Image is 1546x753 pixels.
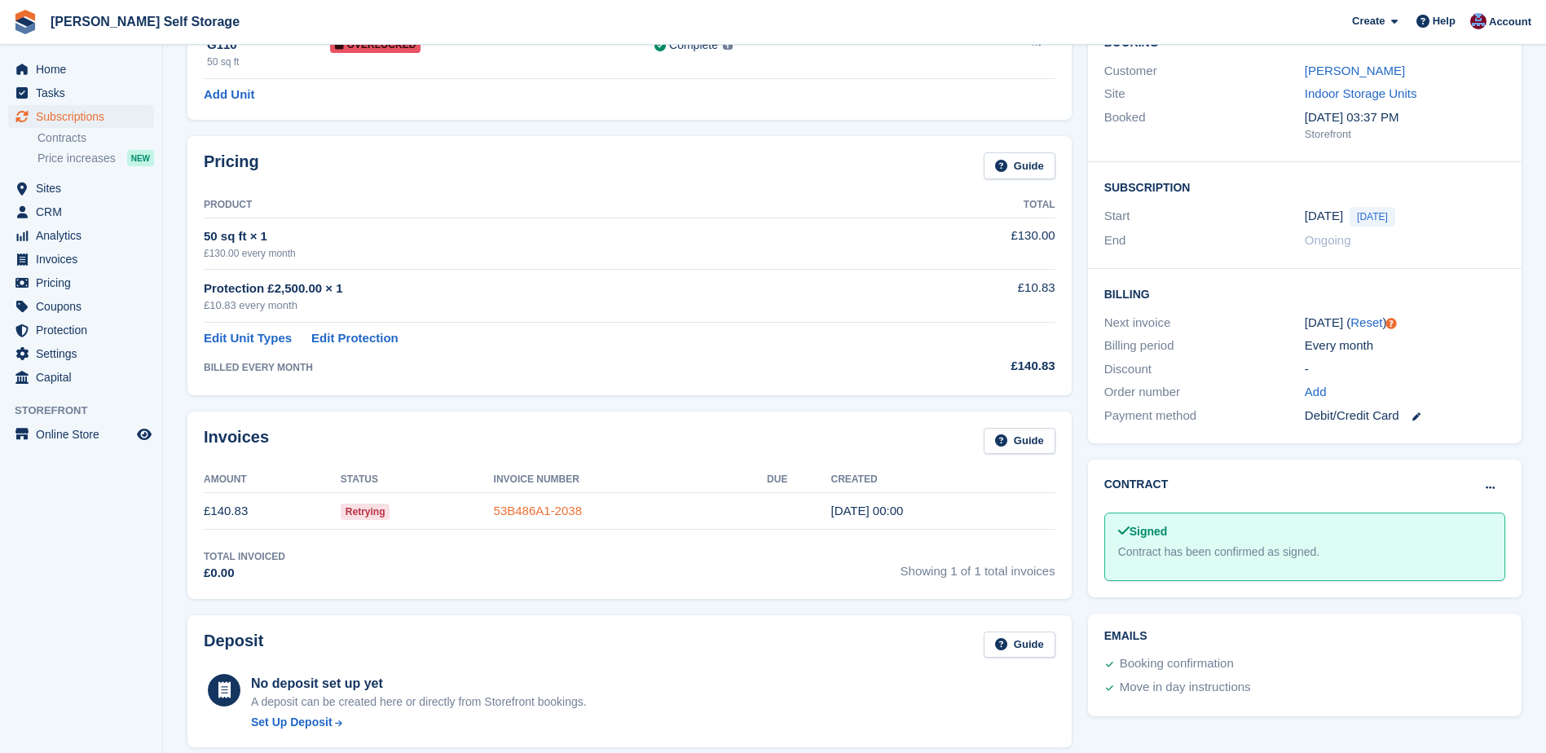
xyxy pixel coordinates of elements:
th: Status [341,467,494,493]
span: Online Store [36,423,134,446]
a: Edit Protection [311,329,399,348]
a: Guide [984,152,1055,179]
div: Every month [1305,337,1505,355]
img: icon-info-grey-7440780725fd019a000dd9b08b2336e03edf1995a4989e88bcd33f0948082b44.svg [723,40,733,50]
span: Settings [36,342,134,365]
div: Start [1104,207,1305,227]
span: CRM [36,200,134,223]
a: Set Up Deposit [251,714,587,731]
div: Payment method [1104,407,1305,425]
span: Capital [36,366,134,389]
div: £140.83 [897,357,1055,376]
span: Pricing [36,271,134,294]
a: Add [1305,383,1327,402]
span: Analytics [36,224,134,247]
div: £10.83 every month [204,297,897,314]
div: End [1104,231,1305,250]
span: Ongoing [1305,233,1351,247]
a: [PERSON_NAME] Self Storage [44,8,246,35]
div: Tooltip anchor [1384,316,1398,331]
div: Debit/Credit Card [1305,407,1505,425]
h2: Billing [1104,285,1505,302]
h2: Invoices [204,428,269,455]
span: [DATE] [1350,207,1395,227]
div: £0.00 [204,564,285,583]
div: Site [1104,85,1305,103]
time: 2025-08-20 23:00:23 UTC [830,504,903,517]
div: Billing period [1104,337,1305,355]
h2: Deposit [204,632,263,658]
div: Storefront [1305,126,1505,143]
th: Invoice Number [494,467,768,493]
a: menu [8,81,154,104]
span: Storefront [15,403,162,419]
a: Reset [1350,315,1382,329]
div: Customer [1104,62,1305,81]
a: Price increases NEW [37,149,154,167]
a: menu [8,105,154,128]
span: Sites [36,177,134,200]
h2: Subscription [1104,178,1505,195]
span: Invoices [36,248,134,271]
a: menu [8,200,154,223]
div: - [1305,360,1505,379]
div: Complete [669,37,718,54]
a: [PERSON_NAME] [1305,64,1405,77]
div: Discount [1104,360,1305,379]
th: Total [897,192,1055,218]
div: Move in day instructions [1120,678,1251,698]
a: menu [8,224,154,247]
a: Contracts [37,130,154,146]
div: 50 sq ft [207,55,330,69]
div: [DATE] 03:37 PM [1305,108,1505,127]
div: G110 [207,36,330,55]
a: Preview store [134,425,154,444]
span: Help [1433,13,1456,29]
a: Edit Unit Types [204,329,292,348]
th: Due [767,467,830,493]
a: menu [8,248,154,271]
span: Price increases [37,151,116,166]
a: menu [8,319,154,341]
a: menu [8,58,154,81]
div: 50 sq ft × 1 [204,227,897,246]
div: Booked [1104,108,1305,143]
span: Account [1489,14,1531,30]
div: £130.00 every month [204,246,897,261]
span: Retrying [341,504,390,520]
a: Guide [984,428,1055,455]
td: £140.83 [204,493,341,530]
h2: Pricing [204,152,259,179]
span: Create [1352,13,1385,29]
a: Add Unit [204,86,254,104]
a: menu [8,423,154,446]
a: Guide [984,632,1055,658]
td: £10.83 [897,270,1055,323]
p: A deposit can be created here or directly from Storefront bookings. [251,694,587,711]
img: stora-icon-8386f47178a22dfd0bd8f6a31ec36ba5ce8667c1dd55bd0f319d3a0aa187defe.svg [13,10,37,34]
th: Product [204,192,897,218]
span: Subscriptions [36,105,134,128]
div: Set Up Deposit [251,714,333,731]
a: Indoor Storage Units [1305,86,1417,100]
th: Amount [204,467,341,493]
td: £130.00 [897,218,1055,269]
a: menu [8,177,154,200]
div: Contract has been confirmed as signed. [1118,544,1491,561]
span: Overlocked [330,37,421,53]
a: 53B486A1-2038 [494,504,582,517]
th: Created [830,467,1055,493]
img: Tracy Bailey [1470,13,1487,29]
div: Booking confirmation [1120,654,1234,674]
div: [DATE] ( ) [1305,314,1505,332]
a: menu [8,271,154,294]
div: Total Invoiced [204,549,285,564]
a: menu [8,295,154,318]
div: Protection £2,500.00 × 1 [204,280,897,298]
a: menu [8,342,154,365]
h2: Emails [1104,630,1505,643]
time: 2025-08-20 23:00:00 UTC [1305,207,1343,226]
span: Coupons [36,295,134,318]
a: menu [8,366,154,389]
div: NEW [127,150,154,166]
